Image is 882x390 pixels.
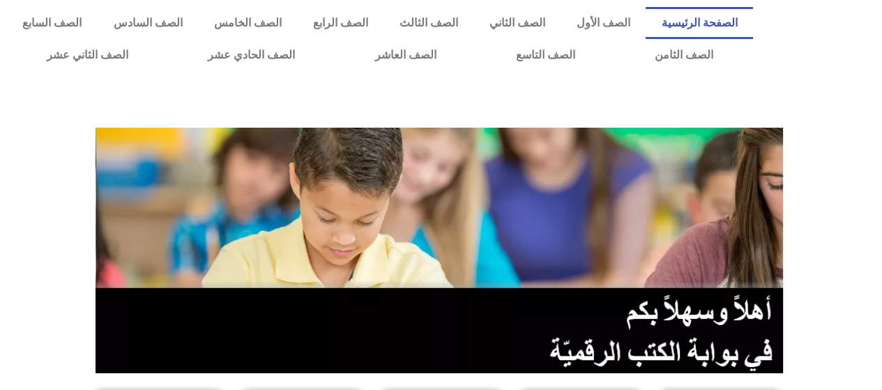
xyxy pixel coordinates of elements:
a: الصف الثالث [383,7,473,39]
a: الصف الرابع [297,7,383,39]
a: الصف الخامس [198,7,297,39]
a: الصف الحادي عشر [168,39,335,71]
a: الصف الثاني [473,7,561,39]
a: الصف الأول [561,7,646,39]
a: الصف العاشر [335,39,476,71]
a: الصف التاسع [476,39,615,71]
a: الصف الثامن [615,39,753,71]
a: الصفحة الرئيسية [646,7,753,39]
a: الصف السادس [98,7,198,39]
a: الصف السابع [7,7,98,39]
a: الصف الثاني عشر [7,39,168,71]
